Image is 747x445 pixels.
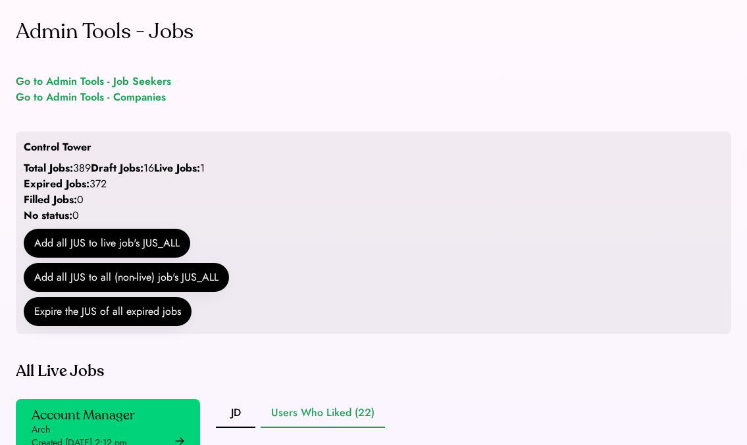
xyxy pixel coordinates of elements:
[24,297,192,326] button: Expire the JUS of all expired jobs
[24,139,91,155] div: Control Tower
[24,229,190,258] button: Add all JUS to live job's JUS_ALL
[24,192,77,207] strong: Filled Jobs:
[16,74,171,89] a: Go to Admin Tools - Job Seekers
[154,160,200,176] strong: Live Jobs:
[24,263,229,292] button: Add all JUS to all (non-live) job's JUS_ALL
[91,160,143,176] strong: Draft Jobs:
[32,423,50,436] div: Arch
[24,176,90,191] strong: Expired Jobs:
[16,361,731,382] div: All Live Jobs
[24,160,73,176] strong: Total Jobs:
[216,399,255,428] button: JD
[261,399,385,428] button: Users Who Liked (22)
[16,16,193,47] div: Admin Tools - Jobs
[24,208,72,223] strong: No status:
[24,160,205,223] div: 389 16 1 372 0 0
[16,89,166,105] a: Go to Admin Tools - Companies
[32,407,135,423] div: Account Manager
